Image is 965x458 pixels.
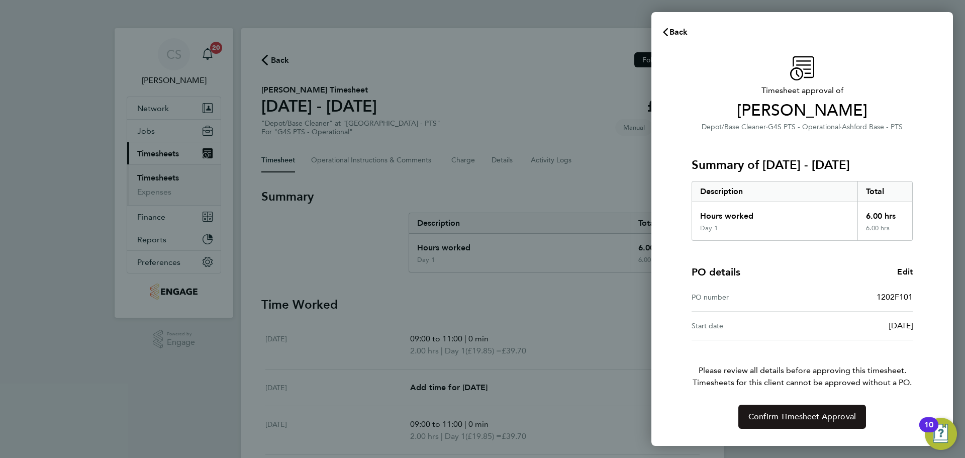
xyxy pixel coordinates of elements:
button: Confirm Timesheet Approval [738,405,866,429]
span: G4S PTS - Operational [768,123,840,131]
span: · [766,123,768,131]
a: Edit [897,266,913,278]
div: Day 1 [700,224,718,232]
p: Please review all details before approving this timesheet. [680,340,925,389]
span: Timesheet approval of [692,84,913,97]
span: Confirm Timesheet Approval [748,412,856,422]
span: [PERSON_NAME] [692,101,913,121]
h3: Summary of [DATE] - [DATE] [692,157,913,173]
div: Start date [692,320,802,332]
div: Summary of 25 - 31 Aug 2025 [692,181,913,241]
span: · [840,123,842,131]
span: Back [669,27,688,37]
div: Description [692,181,857,202]
span: 1202F101 [877,292,913,302]
h4: PO details [692,265,740,279]
div: [DATE] [802,320,913,332]
button: Open Resource Center, 10 new notifications [925,418,957,450]
span: Ashford Base - PTS [842,123,903,131]
div: 6.00 hrs [857,202,913,224]
div: Hours worked [692,202,857,224]
div: PO number [692,291,802,303]
span: Depot/Base Cleaner [702,123,766,131]
span: Timesheets for this client cannot be approved without a PO. [680,377,925,389]
button: Back [651,22,698,42]
div: 6.00 hrs [857,224,913,240]
div: Total [857,181,913,202]
div: 10 [924,425,933,438]
span: Edit [897,267,913,277]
